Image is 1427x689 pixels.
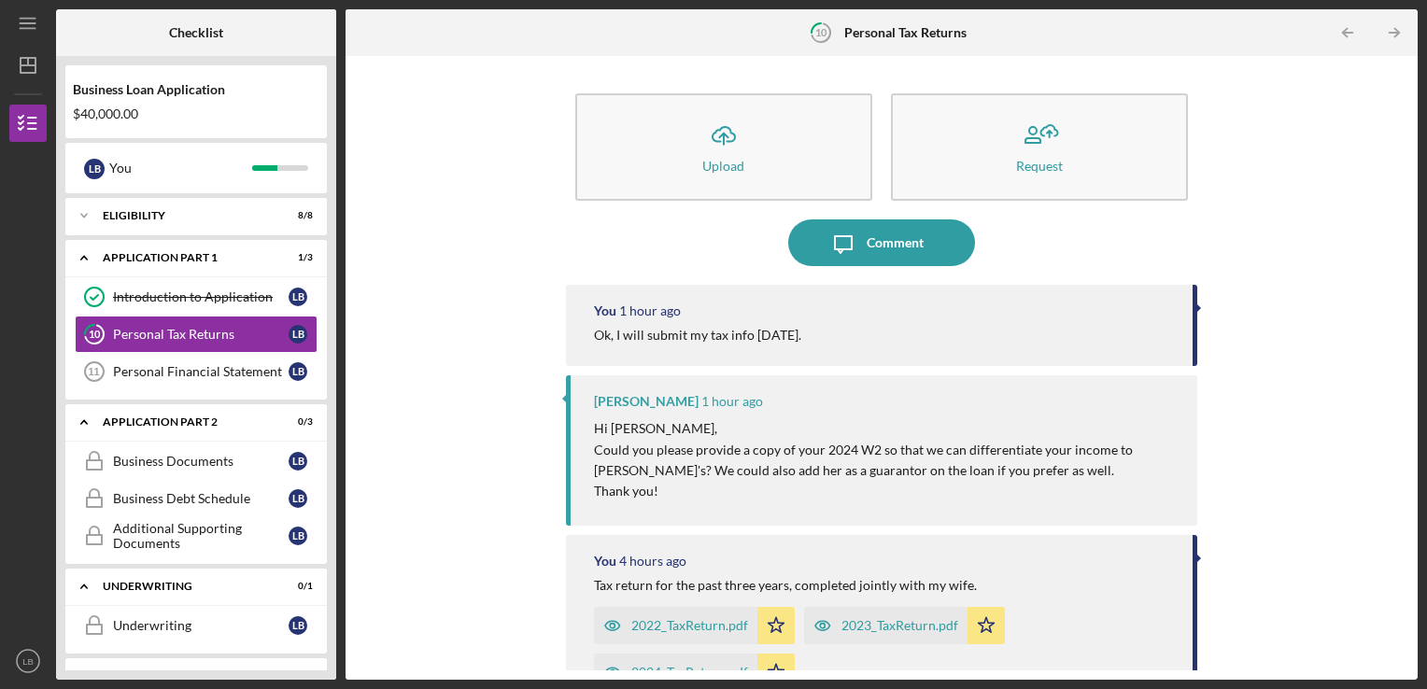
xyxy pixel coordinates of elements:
[9,642,47,680] button: LB
[289,452,307,471] div: L B
[814,26,827,38] tspan: 10
[75,353,318,390] a: 11Personal Financial StatementLB
[594,394,699,409] div: [PERSON_NAME]
[113,289,289,304] div: Introduction to Application
[103,210,266,221] div: Eligibility
[619,303,681,318] time: 2025-10-08 23:01
[22,656,34,667] text: LB
[891,93,1188,201] button: Request
[103,252,266,263] div: Application Part 1
[289,527,307,545] div: L B
[113,364,289,379] div: Personal Financial Statement
[89,329,101,341] tspan: 10
[788,219,975,266] button: Comment
[75,480,318,517] a: Business Debt ScheduleLB
[631,618,748,633] div: 2022_TaxReturn.pdf
[804,607,1005,644] button: 2023_TaxReturn.pdf
[594,418,1180,439] p: Hi [PERSON_NAME],
[88,366,99,377] tspan: 11
[113,454,289,469] div: Business Documents
[113,491,289,506] div: Business Debt Schedule
[279,416,313,428] div: 0 / 3
[103,581,266,592] div: Underwriting
[594,328,801,343] div: Ok, I will submit my tax info [DATE].
[289,325,307,344] div: L B
[575,93,872,201] button: Upload
[594,481,1180,501] p: Thank you!
[867,219,924,266] div: Comment
[594,554,616,569] div: You
[75,443,318,480] a: Business DocumentsLB
[113,521,289,551] div: Additional Supporting Documents
[75,607,318,644] a: UnderwritingLB
[113,327,289,342] div: Personal Tax Returns
[1016,159,1063,173] div: Request
[844,25,967,40] b: Personal Tax Returns
[594,607,795,644] button: 2022_TaxReturn.pdf
[75,278,318,316] a: Introduction to ApplicationLB
[75,316,318,353] a: 10Personal Tax ReturnsLB
[594,578,977,593] div: Tax return for the past three years, completed jointly with my wife.
[73,106,319,121] div: $40,000.00
[594,303,616,318] div: You
[289,362,307,381] div: L B
[289,489,307,508] div: L B
[279,581,313,592] div: 0 / 1
[289,288,307,306] div: L B
[279,210,313,221] div: 8 / 8
[113,618,289,633] div: Underwriting
[594,440,1180,482] p: Could you please provide a copy of your 2024 W2 so that we can differentiate your income to [PERS...
[279,252,313,263] div: 1 / 3
[841,618,958,633] div: 2023_TaxReturn.pdf
[289,616,307,635] div: L B
[702,159,744,173] div: Upload
[103,416,266,428] div: Application Part 2
[73,82,319,97] div: Business Loan Application
[619,554,686,569] time: 2025-10-08 20:09
[631,665,748,680] div: 2024_TaxReturn.pdf
[701,394,763,409] time: 2025-10-08 22:35
[84,159,105,179] div: L B
[75,517,318,555] a: Additional Supporting DocumentsLB
[169,25,223,40] b: Checklist
[109,152,252,184] div: You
